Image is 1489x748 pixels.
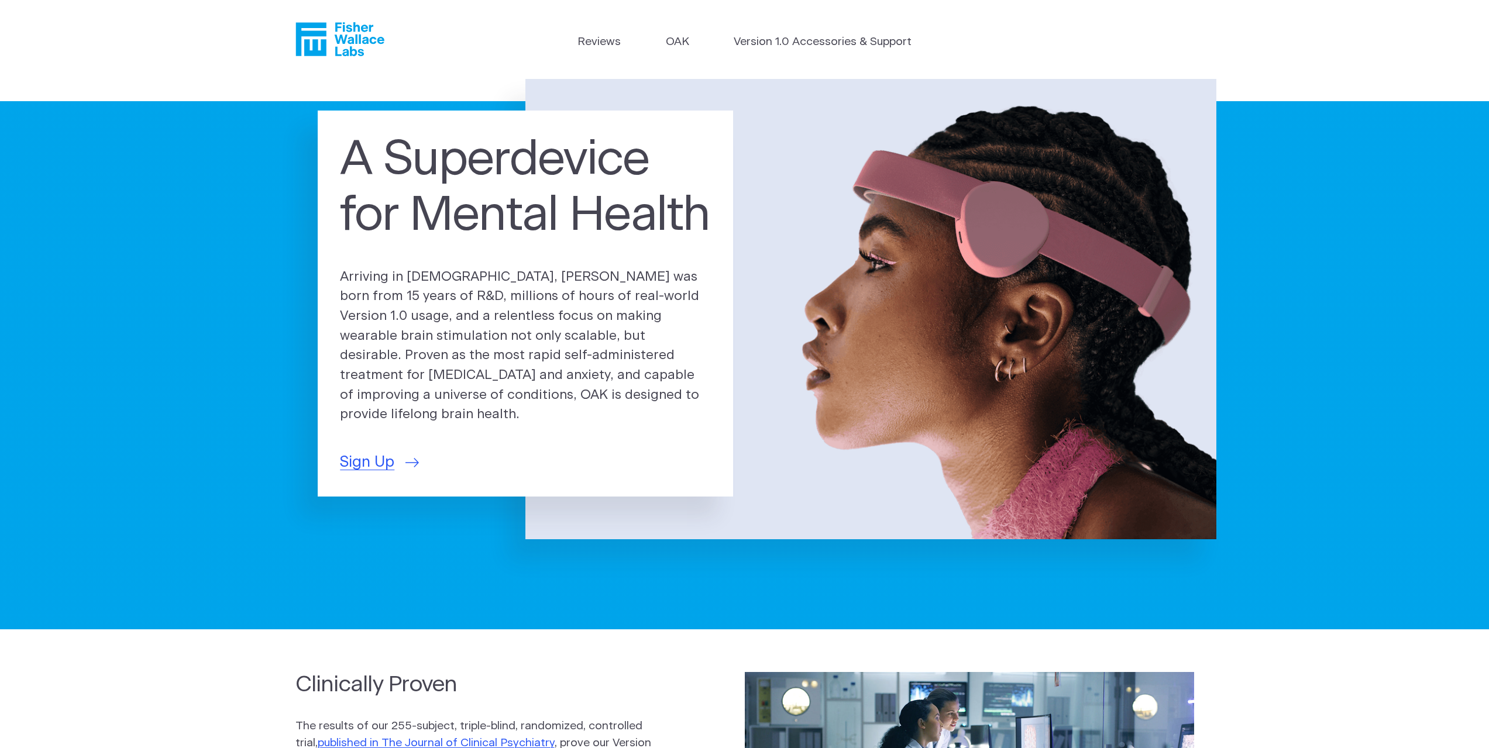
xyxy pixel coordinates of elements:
[577,34,621,51] a: Reviews
[340,451,419,474] a: Sign Up
[340,451,394,474] span: Sign Up
[295,670,655,699] h2: Clinically Proven
[734,34,912,51] a: Version 1.0 Accessories & Support
[340,133,711,244] h1: A Superdevice for Mental Health
[666,34,689,51] a: OAK
[340,267,711,425] p: Arriving in [DEMOGRAPHIC_DATA], [PERSON_NAME] was born from 15 years of R&D, millions of hours of...
[295,22,384,56] a: Fisher Wallace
